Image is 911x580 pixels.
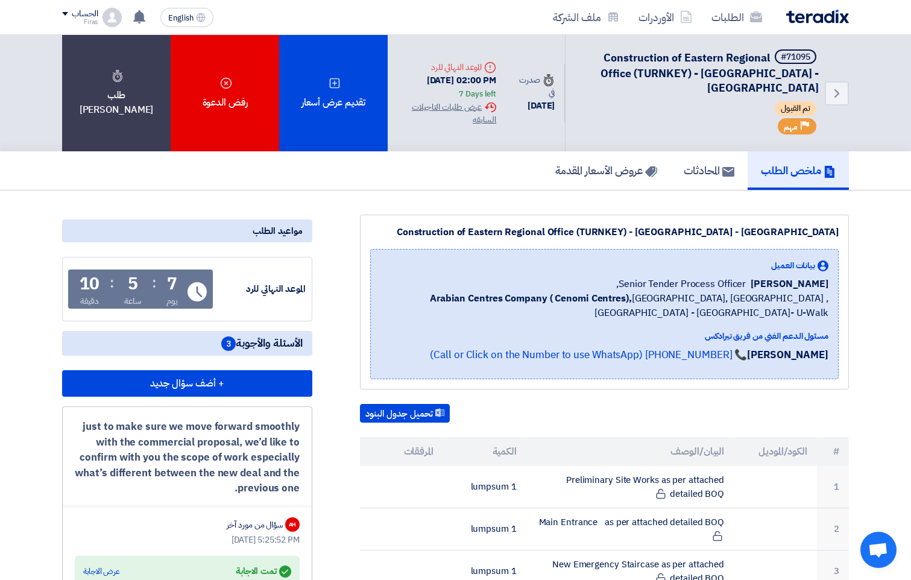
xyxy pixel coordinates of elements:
a: 📞 [PHONE_NUMBER] (Call or Click on the Number to use WhatsApp) [430,347,747,362]
h5: عروض الأسعار المقدمة [555,163,657,177]
div: طلب [PERSON_NAME] [62,35,171,151]
span: English [168,14,194,22]
span: بيانات العميل [771,259,815,272]
th: المرفقات [360,437,443,466]
a: ملخص الطلب [748,151,849,190]
div: #71095 [781,53,810,61]
div: سؤال من مورد آخر [227,519,283,531]
a: المحادثات [670,151,748,190]
div: عرض طلبات التاجيلات السابقه [397,101,496,126]
span: [PERSON_NAME] [751,277,828,291]
th: الكود/الموديل [734,437,817,466]
div: : [152,272,156,294]
div: يوم [166,295,178,307]
div: صدرت في [515,74,555,99]
div: AH [285,517,300,532]
div: 7 [167,276,177,292]
td: 2 [817,508,849,550]
a: عروض الأسعار المقدمة [542,151,670,190]
div: الموعد النهائي للرد [215,282,306,296]
th: البيان/الوصف [526,437,734,466]
img: Teradix logo [786,10,849,24]
button: تحميل جدول البنود [360,404,450,423]
td: 1 [817,466,849,508]
h5: المحادثات [684,163,734,177]
td: Preliminary Site Works as per attached detailed BOQ [526,466,734,508]
td: Main Entrance as per attached detailed BOQ [526,508,734,550]
th: الكمية [443,437,526,466]
a: الطلبات [702,3,772,31]
th: # [817,437,849,466]
td: 1 lumpsum [443,466,526,508]
strong: [PERSON_NAME] [747,347,828,362]
div: تمت الاجابة [236,563,291,580]
a: دردشة مفتوحة [860,532,897,568]
div: 7 Days left [459,88,496,100]
div: رفض الدعوة [171,35,279,151]
span: الأسئلة والأجوبة [221,336,303,351]
div: [DATE] 5:25:52 PM [75,534,300,546]
div: مواعيد الطلب [62,219,312,242]
b: Arabian Centres Company ( Cenomi Centres), [430,291,632,306]
div: : [110,272,114,294]
div: الموعد النهائي للرد [397,61,496,74]
div: [DATE] [515,99,555,113]
button: English [160,8,213,27]
span: [GEOGRAPHIC_DATA], [GEOGRAPHIC_DATA] ,[GEOGRAPHIC_DATA] - [GEOGRAPHIC_DATA]- U-Walk [380,291,828,320]
div: Construction of Eastern Regional Office (TURNKEY) - [GEOGRAPHIC_DATA] - [GEOGRAPHIC_DATA] [370,225,839,239]
div: 5 [128,276,138,292]
div: [DATE] 02:00 PM [397,74,496,101]
div: تقديم عرض أسعار [279,35,388,151]
div: مسئول الدعم الفني من فريق تيرادكس [380,330,828,342]
div: دقيقة [80,295,99,307]
td: 1 lumpsum [443,508,526,550]
div: ساعة [124,295,142,307]
h5: ملخص الطلب [761,163,836,177]
div: Firas [62,19,98,25]
div: 10 [80,276,100,292]
span: Senior Tender Process Officer, [616,277,746,291]
button: + أضف سؤال جديد [62,370,312,397]
h5: Construction of Eastern Regional Office (TURNKEY) - Nakheel Mall - Dammam [580,49,819,95]
span: تم القبول [775,101,816,116]
div: عرض الاجابة [83,566,120,578]
span: Construction of Eastern Regional Office (TURNKEY) - [GEOGRAPHIC_DATA] - [GEOGRAPHIC_DATA] [601,49,819,96]
span: 3 [221,336,236,351]
a: الأوردرات [629,3,702,31]
a: ملف الشركة [543,3,629,31]
span: مهم [784,121,798,133]
div: just to make sure we move forward smoothly with the commercial proposal, we’d like to confirm wit... [75,419,300,496]
img: profile_test.png [102,8,122,27]
div: الحساب [72,9,98,19]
